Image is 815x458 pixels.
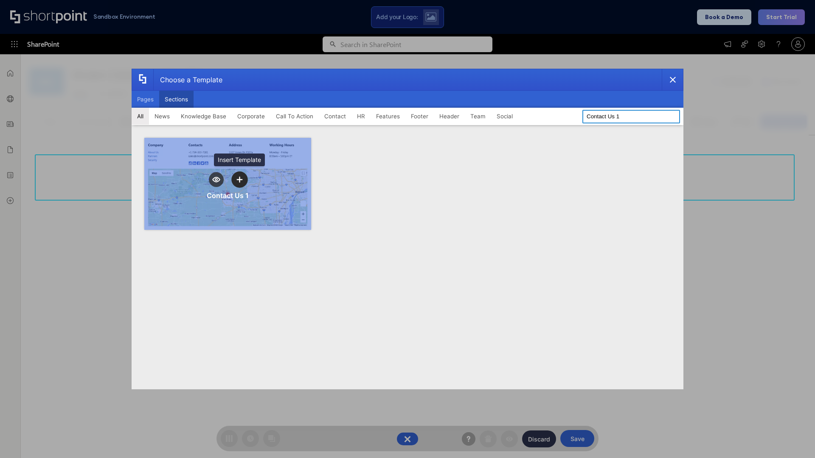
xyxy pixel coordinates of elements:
[319,108,351,125] button: Contact
[491,108,518,125] button: Social
[434,108,465,125] button: Header
[153,69,222,90] div: Choose a Template
[159,91,194,108] button: Sections
[351,108,371,125] button: HR
[371,108,405,125] button: Features
[175,108,232,125] button: Knowledge Base
[207,191,249,200] div: Contact Us 1
[132,108,149,125] button: All
[270,108,319,125] button: Call To Action
[132,91,159,108] button: Pages
[465,108,491,125] button: Team
[149,108,175,125] button: News
[773,417,815,458] iframe: Chat Widget
[582,110,680,123] input: Search
[405,108,434,125] button: Footer
[232,108,270,125] button: Corporate
[132,69,683,389] div: template selector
